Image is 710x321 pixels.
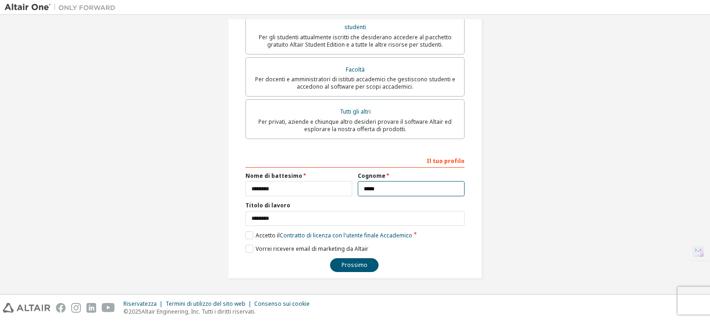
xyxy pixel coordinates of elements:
[256,231,280,239] font: Accetto il
[71,303,81,313] img: instagram.svg
[358,172,386,180] font: Cognome
[245,172,302,180] font: Nome di battesimo
[254,300,310,308] font: Consenso sui cookie
[102,303,115,313] img: youtube.svg
[342,261,367,269] font: Prossimo
[129,308,141,315] font: 2025
[255,75,455,91] font: Per docenti e amministratori di istituti accademici che gestiscono studenti e accedono al softwar...
[280,231,379,239] font: Contratto di licenza con l'utente finale
[344,23,366,31] font: studenti
[56,303,66,313] img: facebook.svg
[340,108,371,115] font: Tutti gli altri
[346,66,365,73] font: Facoltà
[123,300,157,308] font: Riservatezza
[3,303,50,313] img: altair_logo.svg
[259,33,452,48] font: Per gli studenti attualmente iscritti che desiderano accedere al pacchetto gratuito Altair Studen...
[427,157,465,165] font: Il tuo profilo
[123,308,129,315] font: ©
[380,231,412,239] font: Accademico
[86,303,96,313] img: linkedin.svg
[245,201,290,209] font: Titolo di lavoro
[258,118,452,133] font: Per privati, aziende e chiunque altro desideri provare il software Altair ed esplorare la nostra ...
[141,308,256,315] font: Altair Engineering, Inc. Tutti i diritti riservati.
[5,3,120,12] img: Altair Uno
[256,245,368,253] font: Vorrei ricevere email di marketing da Altair
[165,300,245,308] font: Termini di utilizzo del sito web
[330,258,379,272] button: Prossimo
